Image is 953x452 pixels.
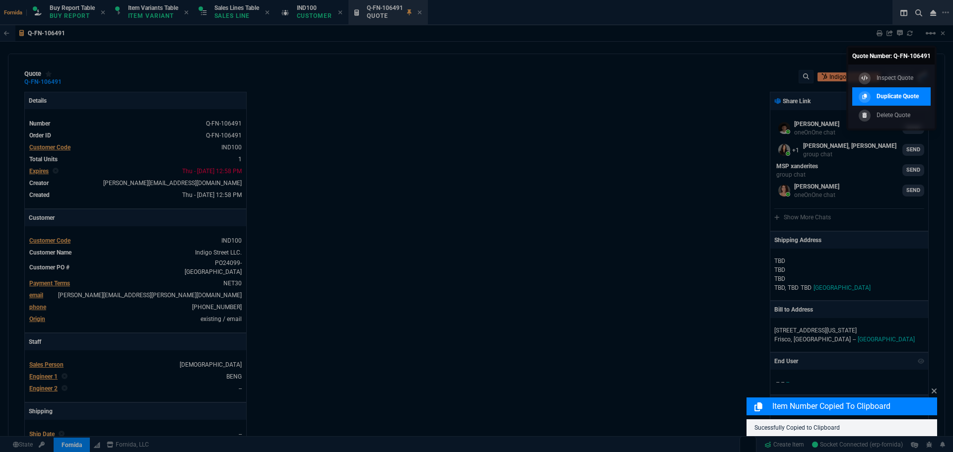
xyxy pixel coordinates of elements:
p: Duplicate Quote [877,92,919,101]
p: Sucessfully Copied to Clipboard [754,423,929,432]
a: Quote Number: Q-FN-106491 [848,48,935,65]
p: Item Number Copied to Clipboard [772,400,935,412]
p: Delete Quote [877,111,910,120]
p: Inspect Quote [877,73,913,82]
